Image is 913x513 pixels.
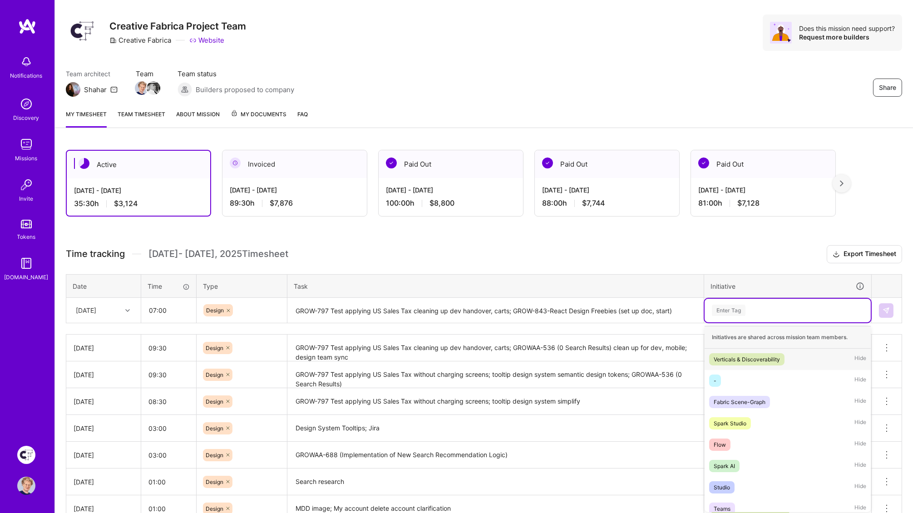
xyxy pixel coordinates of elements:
[827,245,902,263] button: Export Timesheet
[542,185,672,195] div: [DATE] - [DATE]
[15,153,38,163] div: Missions
[147,81,160,95] img: Team Member Avatar
[84,85,107,94] div: Shahar
[297,109,308,128] a: FAQ
[17,176,35,194] img: Invite
[141,363,196,387] input: HH:MM
[110,86,118,93] i: icon Mail
[705,326,871,349] div: Initiatives are shared across mission team members.
[206,478,223,485] span: Design
[109,35,171,45] div: Creative Fabrica
[74,370,133,380] div: [DATE]
[206,505,223,512] span: Design
[879,83,896,92] span: Share
[287,274,704,298] th: Task
[141,416,196,440] input: HH:MM
[74,477,133,487] div: [DATE]
[196,85,294,94] span: Builders proposed to company
[799,33,895,41] div: Request more builders
[230,198,360,208] div: 89:30 h
[136,69,159,79] span: Team
[854,460,866,472] span: Hide
[714,376,716,385] div: -
[222,150,367,178] div: Invoiced
[148,281,190,291] div: Time
[542,158,553,168] img: Paid Out
[698,198,828,208] div: 81:00 h
[15,477,38,495] a: User Avatar
[148,248,288,260] span: [DATE] - [DATE] , 2025 Timesheet
[288,416,703,441] textarea: Design System Tooltips; Jira
[76,306,96,315] div: [DATE]
[178,82,192,97] img: Builders proposed to company
[66,69,118,79] span: Team architect
[231,109,286,119] span: My Documents
[17,446,35,464] img: Creative Fabrica Project Team
[74,343,133,353] div: [DATE]
[14,113,39,123] div: Discovery
[206,345,223,351] span: Design
[206,452,223,459] span: Design
[714,419,746,428] div: Spark Studio
[20,194,34,203] div: Invite
[109,37,117,44] i: icon CompanyGray
[737,198,760,208] span: $7,128
[141,390,196,414] input: HH:MM
[714,397,765,407] div: Fabric Scene-Graph
[770,22,792,44] img: Avatar
[178,69,294,79] span: Team status
[74,450,133,460] div: [DATE]
[714,355,780,364] div: Verticals & Discoverability
[141,470,196,494] input: HH:MM
[386,158,397,168] img: Paid Out
[386,198,516,208] div: 100:00 h
[714,483,730,492] div: Studio
[691,150,835,178] div: Paid Out
[176,109,220,128] a: About Mission
[288,443,703,468] textarea: GROWAA-688 (Implementation of New Search Recommendation Logic)
[854,353,866,365] span: Hide
[142,298,196,322] input: HH:MM
[854,396,866,408] span: Hide
[18,18,36,35] img: logo
[270,198,293,208] span: $7,876
[74,424,133,433] div: [DATE]
[206,398,223,405] span: Design
[66,82,80,97] img: Team Architect
[582,198,605,208] span: $7,744
[714,505,780,512] span: Verticals & Discoverability
[66,109,107,128] a: My timesheet
[17,95,35,113] img: discovery
[197,274,287,298] th: Type
[141,443,196,467] input: HH:MM
[288,335,703,361] textarea: GROW-797 Test applying US Sales Tax cleaning up dev handover, carts; GROWAA-536 (0 Search Results...
[711,281,865,291] div: Initiative
[206,307,224,314] span: Design
[288,299,703,323] textarea: GROW-797 Test applying US Sales Tax cleaning up dev handover, carts; GROW-843-React Design Freebi...
[5,272,49,282] div: [DOMAIN_NAME]
[288,469,703,494] textarea: Search research
[698,158,709,168] img: Paid Out
[66,248,125,260] span: Time tracking
[118,109,165,128] a: Team timesheet
[148,80,159,96] a: Team Member Avatar
[74,186,203,195] div: [DATE] - [DATE]
[854,375,866,387] span: Hide
[386,185,516,195] div: [DATE] - [DATE]
[189,35,224,45] a: Website
[230,185,360,195] div: [DATE] - [DATE]
[74,397,133,406] div: [DATE]
[67,151,210,178] div: Active
[17,477,35,495] img: User Avatar
[379,150,523,178] div: Paid Out
[17,232,36,242] div: Tokens
[714,461,735,471] div: Spark AI
[712,303,745,317] div: Enter Tag
[840,180,844,187] img: right
[542,198,672,208] div: 88:00 h
[854,439,866,451] span: Hide
[799,24,895,33] div: Does this mission need support?
[17,135,35,153] img: teamwork
[125,308,130,313] i: icon Chevron
[883,307,890,314] img: Submit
